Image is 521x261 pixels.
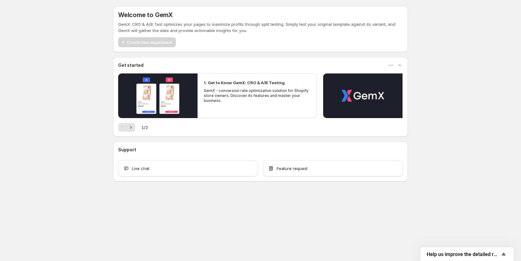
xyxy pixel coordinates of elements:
span: 1 / 2 [141,124,148,130]
span: Help us improve the detailed report for A/B campaigns [427,251,500,257]
h3: Support [118,147,136,153]
span: Feature request [277,165,308,172]
h5: Welcome to GemX [118,11,173,19]
button: Play video [118,73,198,118]
p: GemX - conversion rate optimization solution for Shopify store owners. Discover its features and ... [204,88,310,103]
button: Play video [323,73,403,118]
h3: Get started [118,62,144,68]
button: Show survey - Help us improve the detailed report for A/B campaigns [427,250,507,258]
button: Next [127,123,135,132]
h2: 1. Get to Know GemX: CRO & A/B Testing [204,80,285,86]
p: GemX: CRO & A/B Test optimizes your pages to maximize profits through split testing. Simply test ... [118,21,403,34]
nav: Pagination [118,123,135,132]
span: Live chat [132,165,149,172]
